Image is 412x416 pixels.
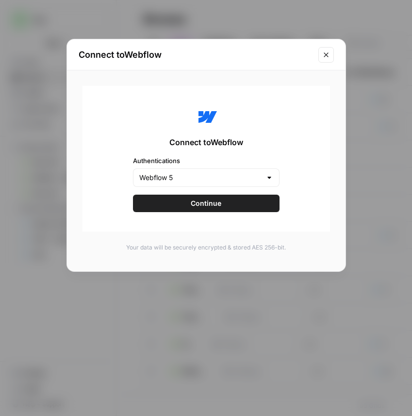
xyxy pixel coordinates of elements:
[82,243,330,252] p: Your data will be securely encrypted & stored AES 256-bit.
[133,195,280,212] button: Continue
[133,156,280,166] label: Authentications
[169,136,243,148] span: Connect to Webflow
[318,47,334,63] button: Close modal
[191,199,221,208] span: Continue
[79,48,313,62] h2: Connect to Webflow
[139,173,262,183] input: Webflow 5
